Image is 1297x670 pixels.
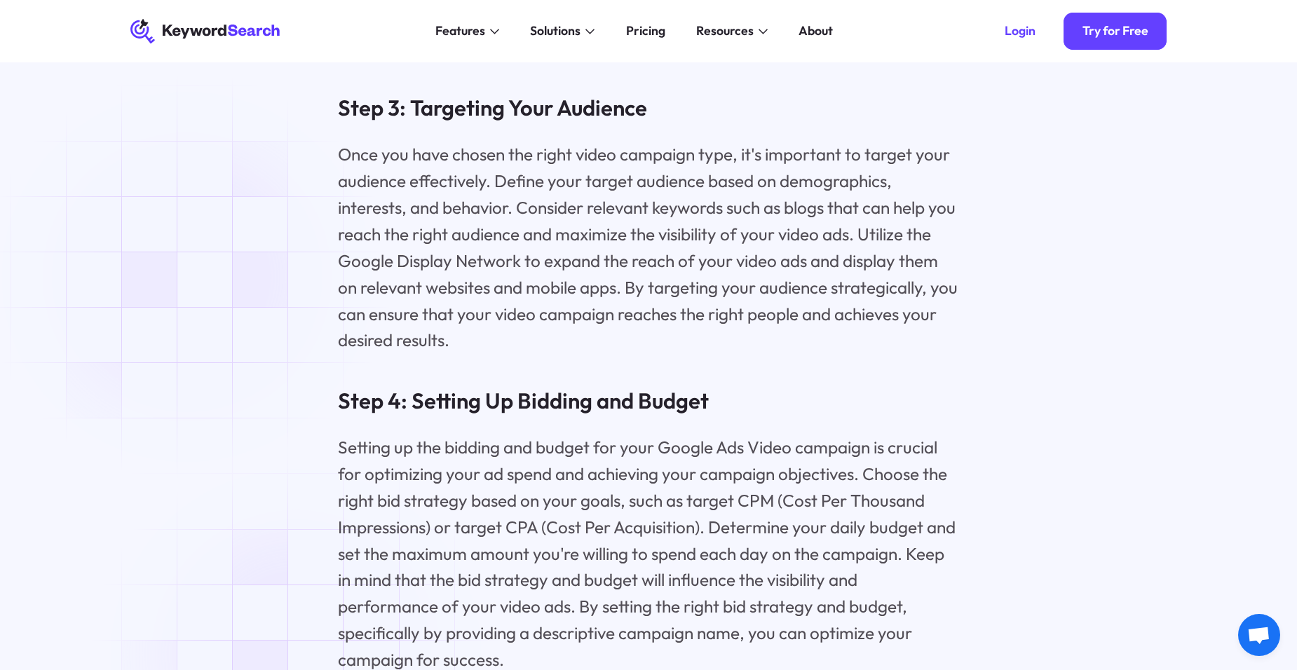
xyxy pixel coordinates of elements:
a: Login [986,13,1054,50]
div: Try for Free [1082,23,1148,39]
a: Try for Free [1064,13,1167,50]
a: Pricing [616,19,674,43]
div: Login [1005,23,1035,39]
div: About [799,22,833,41]
div: Resources [696,22,754,41]
p: Once you have chosen the right video campaign type, it's important to target your audience effect... [338,142,958,355]
div: Solutions [530,22,580,41]
a: About [789,19,843,43]
div: Pricing [626,22,665,41]
div: Features [435,22,485,41]
h3: Step 4: Setting Up Bidding and Budget [338,385,958,416]
a: Open chat [1238,614,1280,656]
h3: Step 3: Targeting Your Audience [338,93,958,123]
